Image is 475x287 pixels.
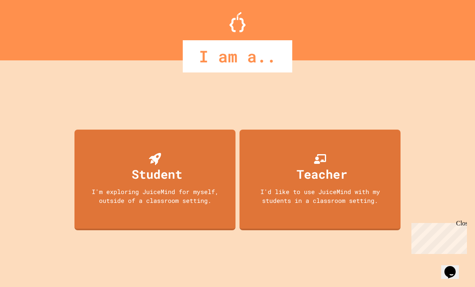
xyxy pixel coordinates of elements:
div: Chat with us now!Close [3,3,56,51]
img: Logo.svg [229,12,246,32]
div: I am a.. [183,40,292,72]
div: I'd like to use JuiceMind with my students in a classroom setting. [248,187,392,205]
div: I'm exploring JuiceMind for myself, outside of a classroom setting. [83,187,227,205]
iframe: chat widget [408,220,467,254]
div: Student [132,165,182,183]
iframe: chat widget [441,255,467,279]
div: Teacher [297,165,347,183]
